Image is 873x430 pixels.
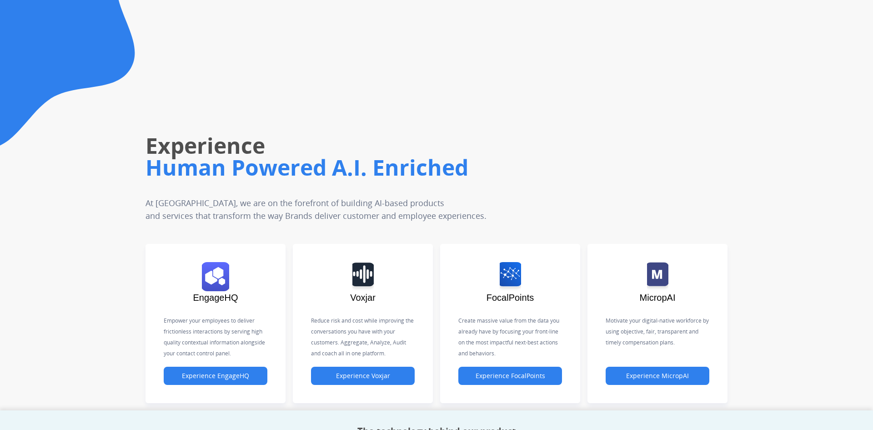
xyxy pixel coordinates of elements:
a: Experience EngageHQ [164,372,267,380]
span: MicropAI [640,293,676,303]
p: Motivate your digital-native workforce by using objective, fair, transparent and timely compensat... [606,315,709,348]
span: EngageHQ [193,293,238,303]
span: Voxjar [350,293,376,303]
span: FocalPoints [487,293,534,303]
button: Experience MicropAI [606,367,709,385]
img: logo [647,262,668,291]
p: Create massive value from the data you already have by focusing your front-line on the most impac... [458,315,562,359]
img: logo [202,262,229,291]
button: Experience EngageHQ [164,367,267,385]
button: Experience Voxjar [311,367,415,385]
p: Empower your employees to deliver frictionless interactions by serving high quality contextual in... [164,315,267,359]
img: logo [500,262,521,291]
p: At [GEOGRAPHIC_DATA], we are on the forefront of building AI-based products and services that tra... [145,197,558,222]
img: logo [352,262,374,291]
h1: Experience [145,131,616,160]
p: Reduce risk and cost while improving the conversations you have with your customers. Aggregate, A... [311,315,415,359]
button: Experience FocalPoints [458,367,562,385]
h1: Human Powered A.I. Enriched [145,153,616,182]
a: Experience MicropAI [606,372,709,380]
a: Experience FocalPoints [458,372,562,380]
a: Experience Voxjar [311,372,415,380]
